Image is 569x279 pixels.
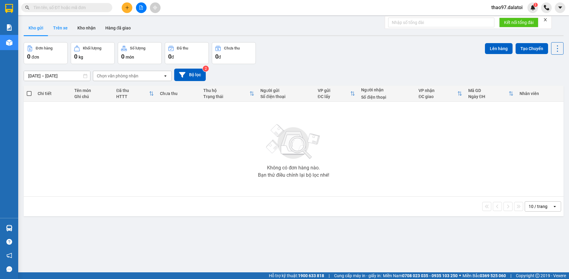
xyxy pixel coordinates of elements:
[168,53,171,60] span: 0
[530,5,536,10] img: icon-new-feature
[212,42,256,64] button: Chưa thu0đ
[118,42,162,64] button: Số lượng0món
[130,46,145,50] div: Số lượng
[122,2,132,13] button: plus
[24,42,68,64] button: Đơn hàng0đơn
[388,18,494,27] input: Nhập số tổng đài
[6,253,12,258] span: notification
[203,94,249,99] div: Trạng thái
[73,21,100,35] button: Kho nhận
[263,121,324,163] img: svg+xml;base64,PHN2ZyBjbGFzcz0ibGlzdC1wbHVnX19zdmciIHhtbG5zPSJodHRwOi8vd3d3LnczLm9yZy8yMDAwL3N2Zy...
[555,2,565,13] button: caret-down
[361,95,412,100] div: Số điện thoại
[224,46,240,50] div: Chưa thu
[136,2,147,13] button: file-add
[203,66,209,72] sup: 2
[74,94,110,99] div: Ghi chú
[38,91,68,96] div: Chi tiết
[24,71,90,81] input: Select a date range.
[24,21,48,35] button: Kho gửi
[79,55,83,60] span: kg
[71,42,115,64] button: Khối lượng0kg
[113,86,157,102] th: Toggle SortBy
[177,46,188,50] div: Đã thu
[535,274,540,278] span: copyright
[520,91,561,96] div: Nhân viên
[468,88,509,93] div: Mã GD
[125,5,129,10] span: plus
[361,87,412,92] div: Người nhận
[6,24,12,31] img: solution-icon
[160,91,197,96] div: Chưa thu
[215,53,218,60] span: 0
[5,4,13,13] img: logo-vxr
[48,21,73,35] button: Trên xe
[499,18,538,27] button: Kết nối tổng đài
[533,3,538,7] sup: 1
[318,88,350,93] div: VP gửi
[468,94,509,99] div: Ngày ĐH
[260,94,312,99] div: Số điện thoại
[480,273,506,278] strong: 0369 525 060
[97,73,138,79] div: Chọn văn phòng nhận
[100,21,136,35] button: Hàng đã giao
[504,19,533,26] span: Kết nối tổng đài
[218,55,221,60] span: đ
[315,86,358,102] th: Toggle SortBy
[116,94,149,99] div: HTTT
[74,53,77,60] span: 0
[116,88,149,93] div: Đã thu
[27,53,30,60] span: 0
[383,272,458,279] span: Miền Nam
[334,272,381,279] span: Cung cấp máy in - giấy in:
[298,273,324,278] strong: 1900 633 818
[544,5,549,10] img: phone-icon
[510,272,511,279] span: |
[329,272,330,279] span: |
[6,225,12,231] img: warehouse-icon
[32,55,39,60] span: đơn
[462,272,506,279] span: Miền Bắc
[552,204,557,209] svg: open
[165,42,209,64] button: Đã thu0đ
[534,3,537,7] span: 1
[465,86,517,102] th: Toggle SortBy
[6,239,12,245] span: question-circle
[203,88,249,93] div: Thu hộ
[418,88,457,93] div: VP nhận
[74,88,110,93] div: Tên món
[174,69,206,81] button: Bộ lọc
[516,43,548,54] button: Tạo Chuyến
[258,173,329,178] div: Bạn thử điều chỉnh lại bộ lọc nhé!
[557,5,563,10] span: caret-down
[150,2,161,13] button: aim
[121,53,124,60] span: 0
[267,165,320,170] div: Không có đơn hàng nào.
[6,266,12,272] span: message
[6,39,12,46] img: warehouse-icon
[318,94,350,99] div: ĐC lấy
[83,46,101,50] div: Khối lượng
[25,5,29,10] span: search
[543,18,547,22] span: close
[486,4,527,11] span: thao97.dalatoi
[459,274,461,277] span: ⚪️
[171,55,174,60] span: đ
[126,55,134,60] span: món
[153,5,157,10] span: aim
[33,4,105,11] input: Tìm tên, số ĐT hoặc mã đơn
[402,273,458,278] strong: 0708 023 035 - 0935 103 250
[415,86,465,102] th: Toggle SortBy
[163,73,168,78] svg: open
[139,5,143,10] span: file-add
[529,203,547,209] div: 10 / trang
[269,272,324,279] span: Hỗ trợ kỹ thuật:
[485,43,513,54] button: Lên hàng
[418,94,457,99] div: ĐC giao
[260,88,312,93] div: Người gửi
[36,46,52,50] div: Đơn hàng
[200,86,257,102] th: Toggle SortBy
